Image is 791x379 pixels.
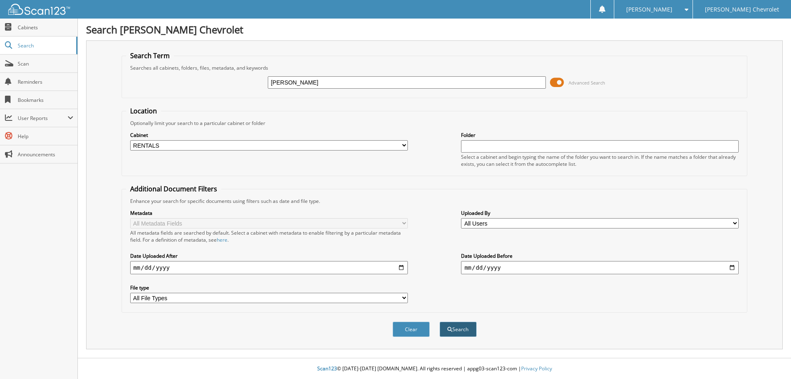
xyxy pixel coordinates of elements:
[461,132,739,139] label: Folder
[126,198,743,205] div: Enhance your search for specific documents using filters such as date and file type.
[440,322,477,337] button: Search
[126,120,743,127] div: Optionally limit your search to a particular cabinet or folder
[86,23,783,36] h1: Search [PERSON_NAME] Chevrolet
[126,106,161,115] legend: Location
[78,359,791,379] div: © [DATE]-[DATE] [DOMAIN_NAME]. All rights reserved | appg03-scan123-com |
[130,261,408,274] input: start
[18,151,73,158] span: Announcements
[705,7,779,12] span: [PERSON_NAME] Chevrolet
[317,365,337,372] span: Scan123
[461,252,739,259] label: Date Uploaded Before
[626,7,672,12] span: [PERSON_NAME]
[130,210,408,217] label: Metadata
[18,97,73,104] span: Bookmarks
[461,210,739,217] label: Uploaded By
[130,284,408,291] label: File type
[8,4,70,15] img: scan123-logo-white.svg
[126,184,221,193] legend: Additional Document Filters
[393,322,430,337] button: Clear
[18,133,73,140] span: Help
[130,252,408,259] label: Date Uploaded After
[18,60,73,67] span: Scan
[217,236,227,243] a: here
[521,365,552,372] a: Privacy Policy
[750,339,791,379] iframe: Chat Widget
[18,42,72,49] span: Search
[18,24,73,31] span: Cabinets
[461,153,739,167] div: Select a cabinet and begin typing the name of the folder you want to search in. If the name match...
[18,78,73,85] span: Reminders
[461,261,739,274] input: end
[130,229,408,243] div: All metadata fields are searched by default. Select a cabinet with metadata to enable filtering b...
[18,115,68,122] span: User Reports
[130,132,408,139] label: Cabinet
[569,80,605,86] span: Advanced Search
[126,51,174,60] legend: Search Term
[126,64,743,71] div: Searches all cabinets, folders, files, metadata, and keywords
